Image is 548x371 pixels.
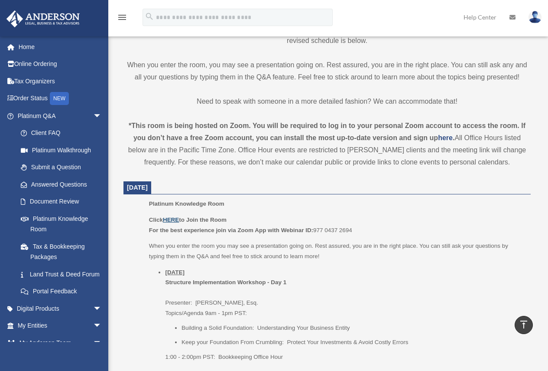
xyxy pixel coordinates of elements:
[529,11,542,23] img: User Pic
[6,90,115,108] a: Order StatusNEW
[12,159,115,176] a: Submit a Question
[117,15,127,23] a: menu
[515,316,533,334] a: vertical_align_top
[149,241,525,261] p: When you enter the room you may see a presentation going on. Rest assured, you are in the right p...
[453,134,454,141] strong: .
[129,122,525,141] strong: *This room is being hosted on Zoom. You will be required to log in to your personal Zoom account ...
[165,352,525,362] p: 1:00 - 2:00pm PST: Bookkeeping Office Hour
[519,319,529,330] i: vertical_align_top
[93,107,110,125] span: arrow_drop_down
[12,141,115,159] a: Platinum Walkthrough
[12,210,110,238] a: Platinum Knowledge Room
[50,92,69,105] div: NEW
[149,200,224,207] span: Platinum Knowledge Room
[165,269,185,276] u: [DATE]
[123,95,531,108] p: Need to speak with someone in a more detailed fashion? We can accommodate that!
[182,337,525,348] li: Keep your Foundation From Crumbling: Protect Your Investments & Avoid Costly Errors
[165,279,286,286] b: Structure Implementation Workshop - Day 1
[93,300,110,318] span: arrow_drop_down
[127,184,148,191] span: [DATE]
[6,56,115,73] a: Online Ordering
[182,323,525,333] li: Building a Solid Foundation: Understanding Your Business Entity
[12,283,115,300] a: Portal Feedback
[123,59,531,83] p: When you enter the room, you may see a presentation going on. Rest assured, you are in the right ...
[149,217,227,223] b: Click to Join the Room
[12,193,115,210] a: Document Review
[6,317,115,335] a: My Entitiesarrow_drop_down
[6,334,115,351] a: My Anderson Teamarrow_drop_down
[4,10,82,27] img: Anderson Advisors Platinum Portal
[117,12,127,23] i: menu
[123,120,531,168] div: All Office Hours listed below are in the Pacific Time Zone. Office Hour events are restricted to ...
[93,334,110,352] span: arrow_drop_down
[93,317,110,335] span: arrow_drop_down
[145,12,154,21] i: search
[6,72,115,90] a: Tax Organizers
[163,217,179,223] a: HERE
[12,238,115,266] a: Tax & Bookkeeping Packages
[6,300,115,317] a: Digital Productsarrow_drop_down
[165,267,525,362] li: Presenter: [PERSON_NAME], Esq. Topics/Agenda 9am - 1pm PST:
[149,215,525,235] p: 977 0437 2694
[6,107,115,125] a: Platinum Q&Aarrow_drop_down
[6,38,115,56] a: Home
[12,125,115,142] a: Client FAQ
[12,266,115,283] a: Land Trust & Deed Forum
[438,134,453,141] a: here
[12,176,115,193] a: Answered Questions
[149,227,313,233] b: For the best experience join via Zoom App with Webinar ID:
